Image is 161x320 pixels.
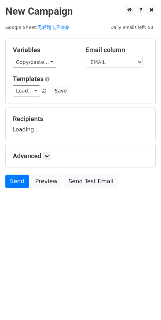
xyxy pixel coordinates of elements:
a: 无标题电子表格 [37,25,70,30]
a: Copy/paste... [13,57,56,68]
a: Send Test Email [64,175,118,188]
a: Daily emails left: 50 [108,25,156,30]
h5: Recipients [13,115,148,123]
h5: Advanced [13,152,148,160]
a: Load... [13,85,40,96]
h2: New Campaign [5,5,156,17]
h5: Variables [13,46,75,54]
div: Loading... [13,115,148,134]
h5: Email column [86,46,148,54]
button: Save [51,85,70,96]
span: Daily emails left: 50 [108,24,156,31]
a: Templates [13,75,43,82]
a: Send [5,175,29,188]
a: Preview [31,175,62,188]
small: Google Sheet: [5,25,70,30]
